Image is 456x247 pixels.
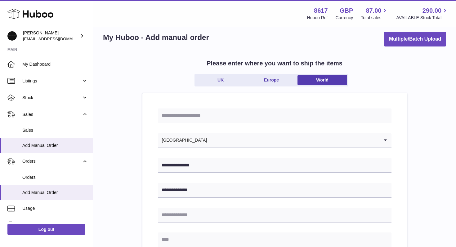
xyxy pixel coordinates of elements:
span: Total sales [361,15,388,21]
a: Europe [247,75,296,85]
span: Add Manual Order [22,190,88,196]
span: Orders [22,174,88,180]
a: UK [196,75,245,85]
span: Add Manual Order [22,143,88,148]
h2: Please enter where you want to ship the items [207,59,342,68]
span: Sales [22,112,82,117]
div: Huboo Ref [307,15,328,21]
span: My Dashboard [22,61,88,67]
span: Usage [22,205,88,211]
input: Search for option [207,133,379,148]
span: Listings [22,78,82,84]
a: World [297,75,347,85]
a: 87.00 Total sales [361,7,388,21]
span: Sales [22,127,88,133]
span: 290.00 [422,7,441,15]
div: Currency [336,15,353,21]
strong: GBP [340,7,353,15]
img: hello@alfredco.com [7,31,17,41]
div: Search for option [158,133,391,148]
span: Orders [22,158,82,164]
span: AVAILABLE Stock Total [396,15,449,21]
h1: My Huboo - Add manual order [103,33,209,42]
span: Stock [22,95,82,101]
a: Log out [7,224,85,235]
button: Multiple/Batch Upload [384,32,446,46]
span: 87.00 [366,7,381,15]
span: [GEOGRAPHIC_DATA] [158,133,208,148]
a: 290.00 AVAILABLE Stock Total [396,7,449,21]
span: [EMAIL_ADDRESS][DOMAIN_NAME] [23,36,91,41]
strong: 8617 [314,7,328,15]
div: [PERSON_NAME] [23,30,79,42]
